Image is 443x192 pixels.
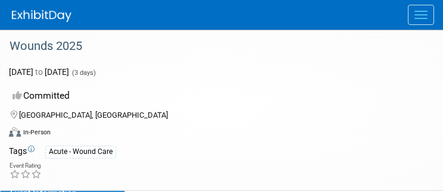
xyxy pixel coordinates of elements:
[23,128,51,137] div: In-Person
[9,127,21,137] img: Format-Inperson.png
[12,10,71,22] img: ExhibitDay
[33,67,45,77] span: to
[45,146,116,158] div: Acute - Wound Care
[71,69,96,77] span: (3 days)
[408,5,434,25] button: Menu
[5,36,419,57] div: Wounds 2025
[19,111,168,119] span: [GEOGRAPHIC_DATA], [GEOGRAPHIC_DATA]
[9,86,419,106] div: Committed
[10,163,42,169] div: Event Rating
[9,125,419,143] div: Event Format
[9,67,69,77] span: [DATE] [DATE]
[9,145,35,159] td: Tags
